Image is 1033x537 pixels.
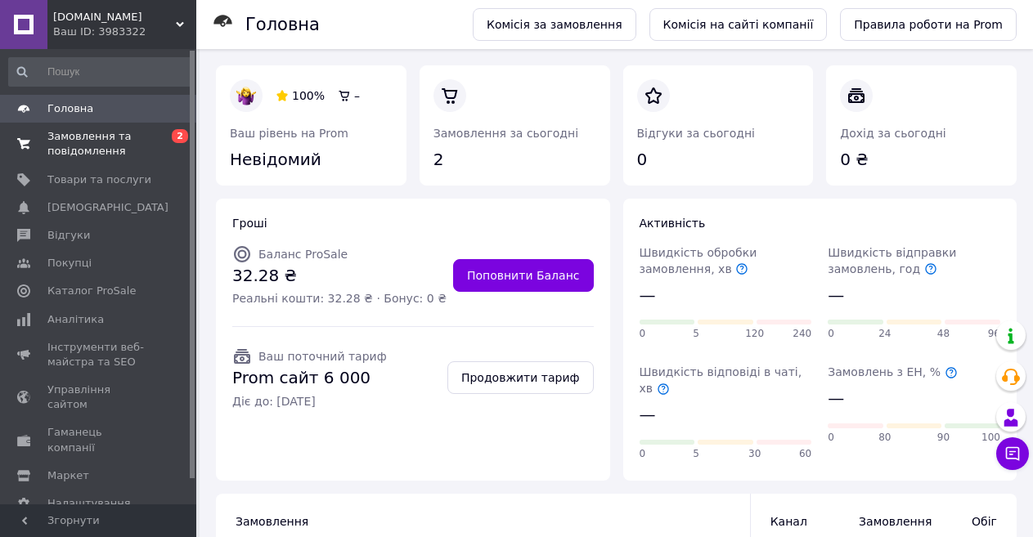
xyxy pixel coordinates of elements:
span: 0 [828,327,834,341]
span: 32.28 ₴ [232,264,447,288]
a: Продовжити тариф [447,361,594,394]
a: Правила роботи на Prom [840,8,1017,41]
span: Покупці [47,256,92,271]
span: Маркет [47,468,89,483]
span: Замовлення [859,513,914,530]
span: [DEMOGRAPHIC_DATA] [47,200,168,215]
span: 0 [640,447,646,461]
button: Чат з покупцем [996,437,1029,470]
span: 240 [793,327,811,341]
span: 100% [292,89,325,102]
span: Головна [47,101,93,116]
span: 80 [878,431,891,445]
span: Швидкість відповіді в чаті, хв [640,365,802,395]
span: Аналітика [47,312,104,327]
h1: Головна [245,15,320,34]
span: Обіг [948,513,997,530]
span: Реальні кошти: 32.28 ₴ · Бонус: 0 ₴ [232,290,447,307]
span: 2 [172,129,188,143]
span: Tir.volyn.ua [53,10,176,25]
a: Комісія на сайті компанії [649,8,828,41]
span: Канал [770,515,807,528]
span: 96 [988,327,1000,341]
span: – [354,89,360,102]
a: Поповнити Баланс [453,259,594,292]
span: Каталог ProSale [47,284,136,298]
span: Швидкість обробки замовлення, хв [640,246,757,275]
span: 0 [828,431,834,445]
span: Замовлення та повідомлення [47,129,151,159]
span: — [828,387,844,410]
span: Prom сайт 6 000 [232,366,387,390]
span: 48 [937,327,950,341]
span: Гроші [232,217,267,230]
span: Активність [640,217,706,230]
span: Замовлення [236,515,308,528]
span: Швидкість відправки замовлень, год [828,246,956,275]
div: Ваш ID: 3983322 [53,25,196,39]
input: Пошук [8,57,193,87]
span: Інструменти веб-майстра та SEO [47,340,151,369]
span: Управління сайтом [47,383,151,412]
span: 0 [640,327,646,341]
a: Комісія за замовлення [473,8,636,41]
span: 5 [693,447,699,461]
span: Гаманець компанії [47,425,151,454]
span: Замовлень з ЕН, % [828,365,957,378]
span: — [640,284,656,307]
span: Діє до: [DATE] [232,393,387,409]
span: 24 [878,327,891,341]
span: 30 [748,447,761,461]
span: Товари та послуги [47,172,151,187]
span: 120 [745,327,764,341]
span: Налаштування [47,496,131,511]
span: Відгуки [47,228,90,243]
span: — [640,403,656,427]
span: Баланс ProSale [258,248,348,261]
span: — [828,284,844,307]
span: 60 [799,447,811,461]
span: 5 [693,327,699,341]
span: 100 [981,431,1000,445]
span: Ваш поточний тариф [258,350,387,363]
span: 90 [937,431,950,445]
